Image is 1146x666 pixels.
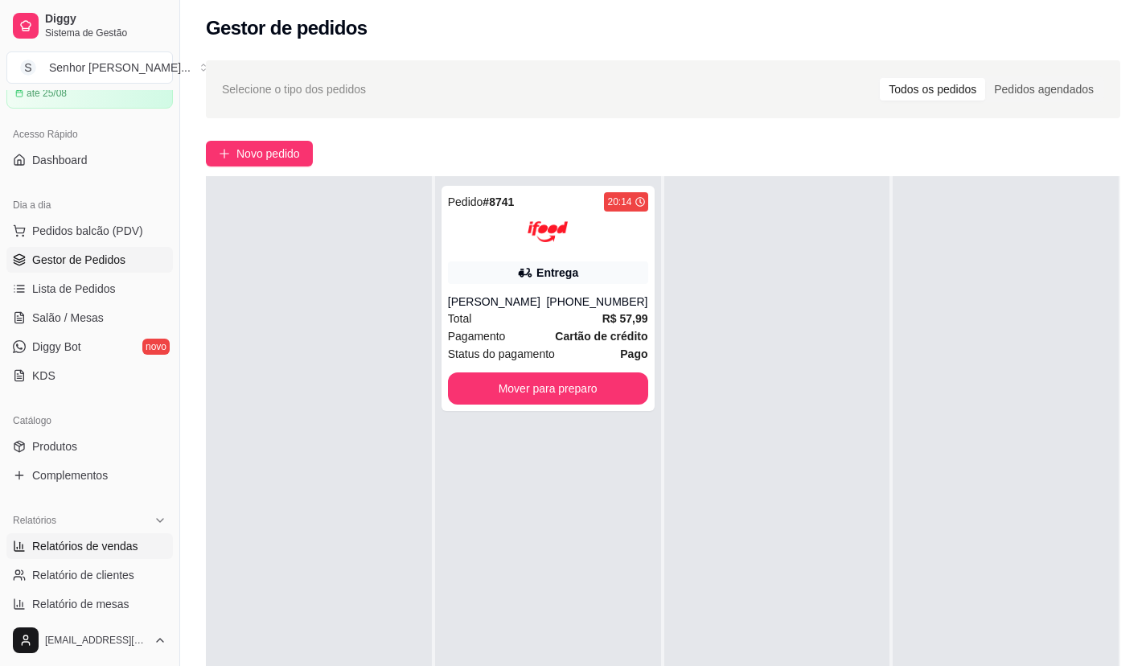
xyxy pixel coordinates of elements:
a: Diggy Botnovo [6,334,173,360]
div: Todos os pedidos [880,78,985,101]
strong: Pago [620,347,647,360]
div: [PHONE_NUMBER] [546,294,647,310]
a: Relatórios de vendas [6,533,173,559]
div: 20:14 [607,195,631,208]
span: Relatórios [13,514,56,527]
a: Complementos [6,462,173,488]
button: Select a team [6,51,173,84]
span: Sistema de Gestão [45,27,166,39]
span: Total [448,310,472,327]
button: Pedidos balcão (PDV) [6,218,173,244]
div: Entrega [536,265,578,281]
span: Pedido [448,195,483,208]
span: plus [219,148,230,159]
h2: Gestor de pedidos [206,15,368,41]
div: Catálogo [6,408,173,434]
a: Relatório de clientes [6,562,173,588]
span: S [20,60,36,76]
a: Relatório de mesas [6,591,173,617]
strong: R$ 57,99 [602,312,648,325]
span: Relatório de clientes [32,567,134,583]
span: Relatórios de vendas [32,538,138,554]
strong: # 8741 [483,195,514,208]
div: Acesso Rápido [6,121,173,147]
div: [PERSON_NAME] [448,294,547,310]
a: Gestor de Pedidos [6,247,173,273]
a: Lista de Pedidos [6,276,173,302]
a: Produtos [6,434,173,459]
span: Gestor de Pedidos [32,252,125,268]
article: até 25/08 [27,87,67,100]
span: Lista de Pedidos [32,281,116,297]
button: [EMAIL_ADDRESS][DOMAIN_NAME] [6,621,173,660]
strong: Cartão de crédito [555,330,647,343]
span: Selecione o tipo dos pedidos [222,80,366,98]
span: Status do pagamento [448,345,555,363]
span: Diggy [45,12,166,27]
div: Dia a dia [6,192,173,218]
a: KDS [6,363,173,388]
span: Pagamento [448,327,506,345]
a: DiggySistema de Gestão [6,6,173,45]
a: Salão / Mesas [6,305,173,331]
span: Diggy Bot [32,339,81,355]
div: Pedidos agendados [985,78,1103,101]
span: KDS [32,368,55,384]
button: Mover para preparo [448,372,648,405]
span: Pedidos balcão (PDV) [32,223,143,239]
span: Produtos [32,438,77,454]
span: Dashboard [32,152,88,168]
span: Complementos [32,467,108,483]
span: Novo pedido [236,145,300,162]
button: Novo pedido [206,141,313,166]
span: Relatório de mesas [32,596,129,612]
img: ifood [528,212,568,252]
span: [EMAIL_ADDRESS][DOMAIN_NAME] [45,634,147,647]
div: Senhor [PERSON_NAME] ... [49,60,191,76]
span: Salão / Mesas [32,310,104,326]
a: Dashboard [6,147,173,173]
